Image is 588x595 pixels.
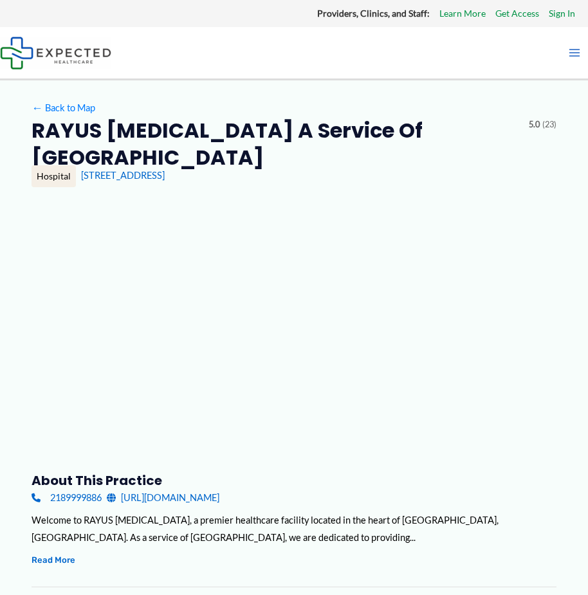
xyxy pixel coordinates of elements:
div: Hospital [32,165,76,187]
a: 2189999886 [32,489,102,506]
button: Read More [32,553,75,567]
a: Learn More [439,5,486,22]
h2: RAYUS [MEDICAL_DATA] a service of [GEOGRAPHIC_DATA] [32,117,519,170]
h3: About this practice [32,472,556,489]
strong: Providers, Clinics, and Staff: [317,8,430,19]
a: ←Back to Map [32,99,95,116]
button: Main menu toggle [561,39,588,66]
a: Get Access [495,5,539,22]
span: 5.0 [529,117,540,133]
span: (23) [542,117,556,133]
div: Welcome to RAYUS [MEDICAL_DATA], a premier healthcare facility located in the heart of [GEOGRAPHI... [32,511,556,546]
a: [URL][DOMAIN_NAME] [107,489,219,506]
span: ← [32,102,43,114]
a: [STREET_ADDRESS] [81,170,165,181]
a: Sign In [549,5,575,22]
